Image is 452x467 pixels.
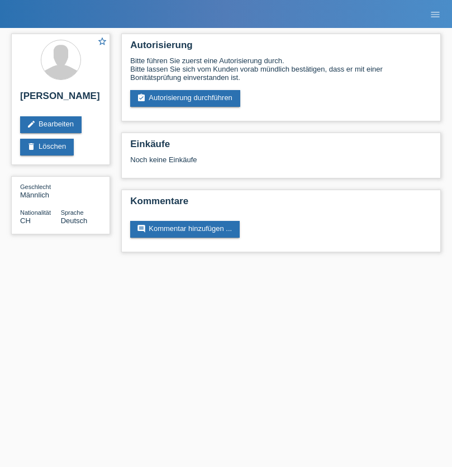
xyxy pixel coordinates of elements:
[20,116,82,133] a: editBearbeiten
[130,90,240,107] a: assignment_turned_inAutorisierung durchführen
[424,11,446,17] a: menu
[130,40,432,56] h2: Autorisierung
[61,209,84,216] span: Sprache
[430,9,441,20] i: menu
[20,91,101,107] h2: [PERSON_NAME]
[97,36,107,46] i: star_border
[27,120,36,129] i: edit
[20,209,51,216] span: Nationalität
[130,221,240,238] a: commentKommentar hinzufügen ...
[20,216,31,225] span: Schweiz
[130,139,432,155] h2: Einkäufe
[130,196,432,213] h2: Kommentare
[20,182,61,199] div: Männlich
[137,224,146,233] i: comment
[97,36,107,48] a: star_border
[61,216,88,225] span: Deutsch
[130,56,432,82] div: Bitte führen Sie zuerst eine Autorisierung durch. Bitte lassen Sie sich vom Kunden vorab mündlich...
[20,139,74,155] a: deleteLöschen
[27,142,36,151] i: delete
[130,155,432,172] div: Noch keine Einkäufe
[137,93,146,102] i: assignment_turned_in
[20,183,51,190] span: Geschlecht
